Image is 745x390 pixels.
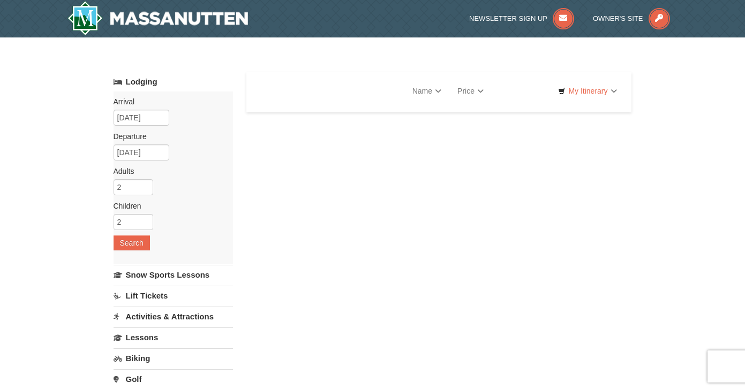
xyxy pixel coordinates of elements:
a: Lessons [114,327,233,347]
a: Name [404,80,449,102]
a: Massanutten Resort [67,1,249,35]
a: My Itinerary [551,83,623,99]
button: Search [114,235,150,250]
label: Adults [114,166,225,177]
span: Owner's Site [593,14,643,22]
span: Newsletter Sign Up [469,14,547,22]
label: Departure [114,131,225,142]
a: Price [449,80,492,102]
label: Children [114,201,225,211]
a: Owner's Site [593,14,670,22]
a: Newsletter Sign Up [469,14,574,22]
img: Massanutten Resort Logo [67,1,249,35]
label: Arrival [114,96,225,107]
a: Activities & Attractions [114,307,233,326]
a: Lodging [114,72,233,91]
a: Golf [114,369,233,389]
a: Biking [114,348,233,368]
a: Snow Sports Lessons [114,265,233,285]
a: Lift Tickets [114,286,233,305]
